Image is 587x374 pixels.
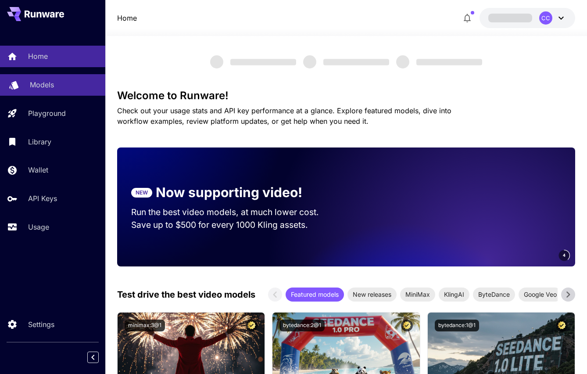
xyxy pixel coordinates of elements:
[563,252,566,259] span: 4
[519,288,562,302] div: Google Veo
[286,288,344,302] div: Featured models
[28,108,66,119] p: Playground
[246,320,258,331] button: Certified Model – Vetted for best performance and includes a commercial license.
[28,137,51,147] p: Library
[28,165,48,175] p: Wallet
[519,290,562,299] span: Google Veo
[401,320,413,331] button: Certified Model – Vetted for best performance and includes a commercial license.
[400,290,435,299] span: MiniMax
[279,320,325,331] button: bytedance:2@1
[156,183,302,202] p: Now supporting video!
[125,320,165,331] button: minimax:3@1
[400,288,435,302] div: MiniMax
[117,13,137,23] a: Home
[539,11,552,25] div: CC
[473,288,515,302] div: ByteDance
[480,8,575,28] button: CC
[435,320,479,331] button: bytedance:1@1
[28,319,54,330] p: Settings
[94,349,105,365] div: Collapse sidebar
[286,290,344,299] span: Featured models
[28,222,49,232] p: Usage
[347,288,397,302] div: New releases
[131,219,332,231] p: Save up to $500 for every 1000 Kling assets.
[136,189,148,197] p: NEW
[439,290,469,299] span: KlingAI
[117,13,137,23] nav: breadcrumb
[87,352,99,363] button: Collapse sidebar
[131,206,332,219] p: Run the best video models, at much lower cost.
[28,51,48,61] p: Home
[28,193,57,204] p: API Keys
[439,288,469,302] div: KlingAI
[556,320,568,331] button: Certified Model – Vetted for best performance and includes a commercial license.
[117,90,575,102] h3: Welcome to Runware!
[117,288,255,301] p: Test drive the best video models
[30,79,54,90] p: Models
[347,290,397,299] span: New releases
[117,106,451,126] span: Check out your usage stats and API key performance at a glance. Explore featured models, dive int...
[473,290,515,299] span: ByteDance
